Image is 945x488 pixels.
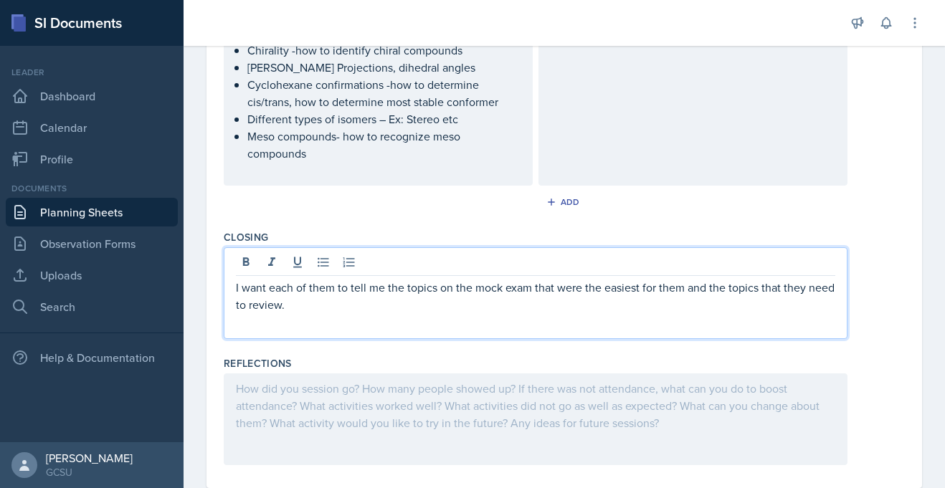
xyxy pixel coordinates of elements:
a: Calendar [6,113,178,142]
div: GCSU [46,465,133,479]
a: Observation Forms [6,229,178,258]
p: [PERSON_NAME] Projections, dihedral angles [247,59,521,76]
p: I want each of them to tell me the topics on the mock exam that were the easiest for them and the... [236,279,835,313]
a: Uploads [6,261,178,290]
a: Profile [6,145,178,173]
div: Leader [6,66,178,79]
button: Add [541,191,588,213]
a: Search [6,292,178,321]
a: Dashboard [6,82,178,110]
p: Different types of isomers – Ex: Stereo etc [247,110,521,128]
a: Planning Sheets [6,198,178,226]
p: Cyclohexane confirmations -how to determine cis/trans, how to determine most stable conformer [247,76,521,110]
div: Documents [6,182,178,195]
div: Help & Documentation [6,343,178,372]
p: Chirality -how to identify chiral compounds [247,42,521,59]
div: Add [549,196,580,208]
p: Meso compounds- how to recognize meso compounds [247,128,521,162]
div: [PERSON_NAME] [46,451,133,465]
label: Reflections [224,356,292,370]
label: Closing [224,230,268,244]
